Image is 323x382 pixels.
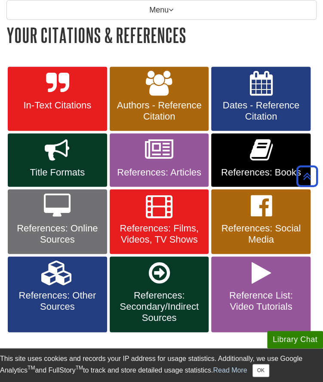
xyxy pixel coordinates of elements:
h1: Your Citations & References [6,24,317,46]
button: Close [252,364,269,377]
span: References: Online Sources [14,223,101,245]
sup: TM [76,365,83,371]
span: Reference List: Video Tutorials [218,290,304,312]
a: Reference List: Video Tutorials [211,256,311,332]
a: References: Films, Videos, TV Shows [110,189,209,254]
a: In-Text Citations [8,67,107,131]
sup: TM [28,365,35,371]
span: Title Formats [14,167,101,178]
a: References: Other Sources [8,256,107,332]
span: References: Books [218,167,304,178]
a: References: Books [211,133,311,187]
a: Title Formats [8,133,107,187]
span: References: Social Media [218,223,304,245]
span: In-Text Citations [14,100,101,111]
a: References: Secondary/Indirect Sources [110,256,209,332]
span: Dates - Reference Citation [218,100,304,122]
a: References: Articles [110,133,209,187]
span: Authors - Reference Citation [116,100,203,122]
span: References: Other Sources [14,290,101,312]
a: Authors - Reference Citation [110,67,209,131]
a: References: Social Media [211,189,311,254]
a: Back to Top [293,170,321,182]
span: References: Secondary/Indirect Sources [116,290,203,323]
a: Read More [213,366,247,373]
a: Dates - Reference Citation [211,67,311,131]
a: References: Online Sources [8,189,107,254]
span: References: Films, Videos, TV Shows [116,223,203,245]
span: References: Articles [116,167,203,178]
button: Library Chat [267,331,323,348]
